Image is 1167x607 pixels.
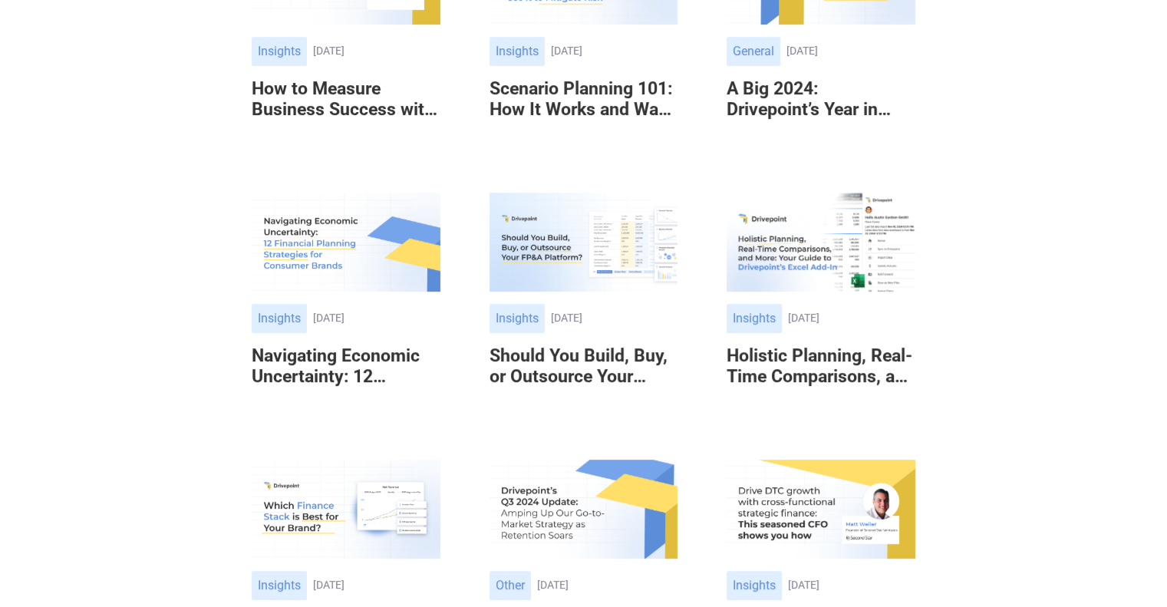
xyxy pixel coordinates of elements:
div: Other [490,571,531,600]
div: [DATE] [788,312,915,325]
img: Should You Build, Buy, or Outsource Your FP&A Platform? [490,193,678,292]
h6: Scenario Planning 101: How It Works and Ways eCommerce Brands Can Use It to Mitigate Risk [490,78,678,120]
div: [DATE] [313,579,440,592]
img: Drivepoint’s Q3 2024 Update: Amping Up Our Go-to-Market Strategy as Retention Soars [490,460,678,559]
img: Drive DTC growth with cross-functional strategic finance: This seasoned CFO shows you how [727,460,915,559]
div: [DATE] [551,45,678,58]
div: Insights [252,37,307,66]
div: [DATE] [537,579,678,592]
a: Insights[DATE]Navigating Economic Uncertainty: 12 Financial Planning Strategies for Consumer Brands [252,193,440,411]
a: Insights[DATE]Holistic Planning, Real-Time Comparisons, and More: Your Guide to Drivepoint’s Exce... [727,193,915,411]
h6: Navigating Economic Uncertainty: 12 Financial Planning Strategies for Consumer Brands [252,345,440,388]
h6: A Big 2024: Drivepoint’s Year in Review [727,78,915,120]
h6: Holistic Planning, Real-Time Comparisons, and More: Your Guide to Drivepoint’s Excel Add-In [727,345,915,388]
div: [DATE] [786,45,915,58]
a: Insights[DATE]Should You Build, Buy, or Outsource Your FP&A Platform? [490,193,678,411]
div: General [727,37,780,66]
div: [DATE] [313,312,440,325]
div: [DATE] [313,45,440,58]
div: Insights [252,571,307,600]
div: [DATE] [788,579,915,592]
div: [DATE] [551,312,678,325]
div: Insights [727,571,782,600]
div: Insights [490,37,545,66]
img: Holistic Planning, Real-Time Comparisons, and More: Your Guide to Drivepoint’s Excel Add-In [727,193,915,292]
img: Navigating Economic Uncertainty: 12 Financial Planning Strategies for Consumer Brands [252,193,440,292]
div: Insights [490,304,545,333]
div: Insights [252,304,307,333]
h6: Should You Build, Buy, or Outsource Your FP&A Platform? [490,345,678,388]
h6: How to Measure Business Success with Better Metrics: An Expert Guide [252,78,440,120]
img: Which Finance Stack is Best for Your Brand? [252,460,440,559]
div: Insights [727,304,782,333]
